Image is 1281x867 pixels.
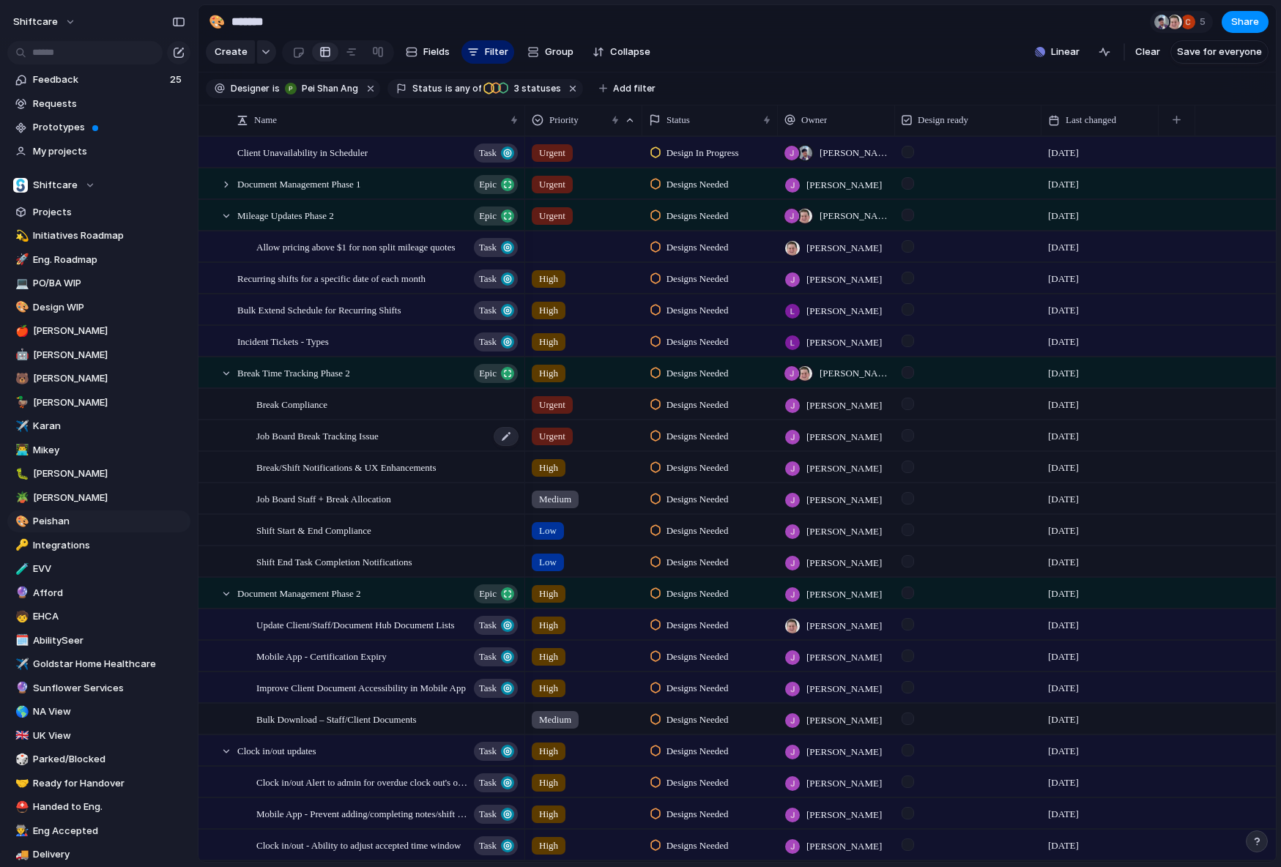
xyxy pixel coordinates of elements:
[667,335,729,349] span: Designs Needed
[7,630,190,652] a: 🗓️AbilitySeer
[453,82,481,95] span: any of
[13,228,28,243] button: 💫
[7,297,190,319] a: 🎨Design WIP
[1048,366,1079,381] span: [DATE]
[667,398,729,412] span: Designs Needed
[33,348,185,362] span: [PERSON_NAME]
[610,45,650,59] span: Collapse
[474,301,518,320] button: Task
[479,143,497,163] span: Task
[667,524,729,538] span: Designs Needed
[479,174,497,195] span: Epic
[15,371,26,387] div: 🐻
[15,751,26,768] div: 🎲
[539,555,557,570] span: Low
[13,419,28,433] button: ✈️
[549,113,579,127] span: Priority
[820,366,888,381] span: [PERSON_NAME] , [PERSON_NAME]
[13,348,28,362] button: 🤖
[539,429,565,444] span: Urgent
[7,701,190,723] div: 🌎NA View
[7,677,190,699] a: 🔮Sunflower Services
[1170,40,1269,64] button: Save for everyone
[13,466,28,481] button: 🐛
[13,562,28,576] button: 🧪
[667,272,729,286] span: Designs Needed
[667,618,729,633] span: Designs Needed
[13,276,28,291] button: 💻
[15,656,26,673] div: ✈️
[1048,555,1079,570] span: [DATE]
[590,78,664,99] button: Add filter
[667,113,690,127] span: Status
[13,514,28,529] button: 🎨
[13,443,28,458] button: 👨‍💻
[33,395,185,410] span: [PERSON_NAME]
[474,332,518,351] button: Task
[485,45,508,59] span: Filter
[479,804,497,825] span: Task
[33,120,185,135] span: Prototypes
[206,40,255,64] button: Create
[15,489,26,506] div: 🪴
[1048,492,1079,507] span: [DATE]
[15,537,26,554] div: 🔑
[474,616,518,635] button: Task
[33,253,185,267] span: Eng. Roadmap
[545,45,573,59] span: Group
[667,240,729,255] span: Designs Needed
[806,398,882,413] span: [PERSON_NAME]
[237,206,334,223] span: Mileage Updates Phase 2
[13,538,28,553] button: 🔑
[7,344,190,366] div: 🤖[PERSON_NAME]
[15,275,26,292] div: 💻
[539,461,558,475] span: High
[15,704,26,721] div: 🌎
[7,582,190,604] a: 🔮Afford
[237,144,368,160] span: Client Unavailability in Scheduler
[13,371,28,386] button: 🐻
[474,773,518,792] button: Task
[256,395,327,412] span: Break Compliance
[15,251,26,268] div: 🚀
[7,606,190,628] div: 🧒EHCA
[7,487,190,509] div: 🪴[PERSON_NAME]
[7,272,190,294] div: 💻PO/BA WIP
[7,558,190,580] a: 🧪EVV
[33,847,185,862] span: Delivery
[15,418,26,435] div: ✈️
[1177,45,1262,59] span: Save for everyone
[667,146,739,160] span: Design In Progress
[539,146,565,160] span: Urgent
[1048,398,1079,412] span: [DATE]
[479,615,497,636] span: Task
[33,800,185,814] span: Handed to Eng.
[13,253,28,267] button: 🚀
[806,335,882,350] span: [PERSON_NAME]
[7,820,190,842] div: 👨‍🏭Eng Accepted
[15,346,26,363] div: 🤖
[1048,587,1079,601] span: [DATE]
[215,45,248,59] span: Create
[510,83,521,94] span: 3
[7,844,190,866] a: 🚚Delivery
[33,681,185,696] span: Sunflower Services
[1048,524,1079,538] span: [DATE]
[1222,11,1269,33] button: Share
[474,175,518,194] button: Epic
[539,366,558,381] span: High
[479,237,497,258] span: Task
[479,647,497,667] span: Task
[613,82,656,95] span: Add filter
[510,82,561,95] span: statuses
[13,657,28,671] button: ✈️
[33,72,166,87] span: Feedback
[237,269,426,286] span: Recurring shifts for a specific date of each month
[7,796,190,818] a: ⛑️Handed to Eng.
[423,45,450,59] span: Fields
[13,633,28,648] button: 🗓️
[13,824,28,838] button: 👨‍🏭
[13,704,28,719] button: 🌎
